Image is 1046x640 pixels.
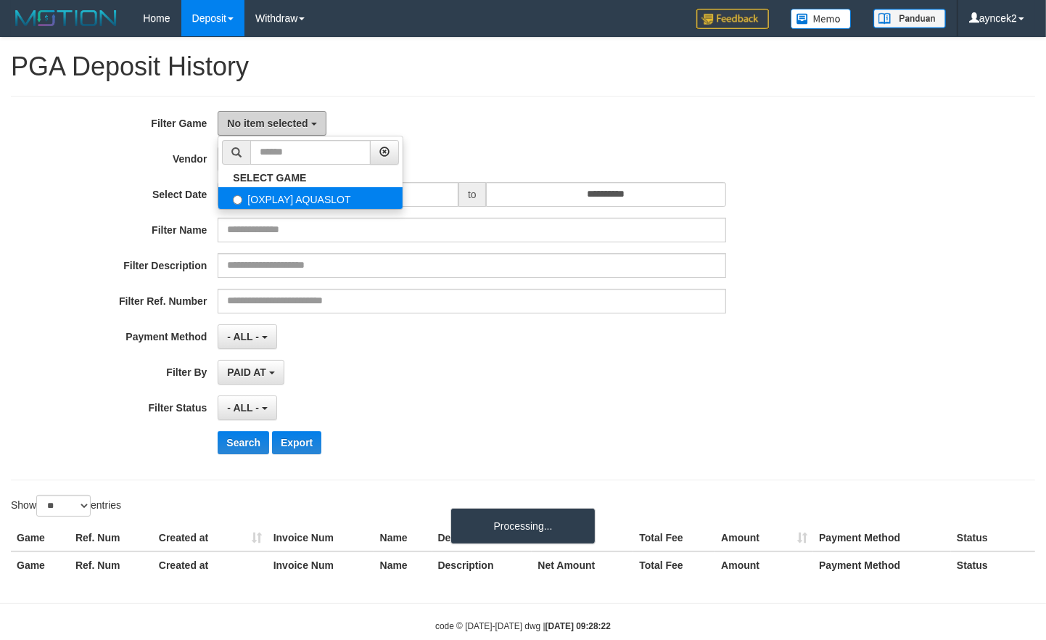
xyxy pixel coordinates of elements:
th: Created at [153,551,268,578]
label: [OXPLAY] AQUASLOT [218,187,403,209]
th: Payment Method [813,525,951,551]
th: Status [951,525,1035,551]
img: Feedback.jpg [696,9,769,29]
th: Name [374,551,432,578]
th: Invoice Num [268,551,374,578]
a: SELECT GAME [218,168,403,187]
th: Total Fee [633,551,715,578]
img: MOTION_logo.png [11,7,121,29]
span: PAID AT [227,366,265,378]
span: No item selected [227,118,308,129]
button: - ALL - [218,324,276,349]
span: - ALL - [227,331,259,342]
img: panduan.png [873,9,946,28]
button: Search [218,431,269,454]
span: to [458,182,486,207]
th: Amount [715,525,813,551]
th: Ref. Num [70,525,153,551]
b: SELECT GAME [233,172,306,184]
th: Name [374,525,432,551]
th: Status [951,551,1035,578]
th: Amount [715,551,813,578]
th: Game [11,551,70,578]
th: Description [432,525,532,551]
th: Net Amount [532,551,633,578]
button: No item selected [218,111,326,136]
th: Invoice Num [268,525,374,551]
th: Total Fee [633,525,715,551]
th: Description [432,551,532,578]
strong: [DATE] 09:28:22 [545,621,611,631]
button: - ALL - [218,395,276,420]
input: [OXPLAY] AQUASLOT [233,195,242,205]
small: code © [DATE]-[DATE] dwg | [435,621,611,631]
div: Processing... [450,508,596,544]
h1: PGA Deposit History [11,52,1035,81]
button: Export [272,431,321,454]
th: Ref. Num [70,551,153,578]
label: Show entries [11,495,121,517]
th: Game [11,525,70,551]
th: Created at [153,525,268,551]
span: - ALL - [227,402,259,414]
select: Showentries [36,495,91,517]
button: PAID AT [218,360,284,385]
th: Payment Method [813,551,951,578]
img: Button%20Memo.svg [791,9,852,29]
